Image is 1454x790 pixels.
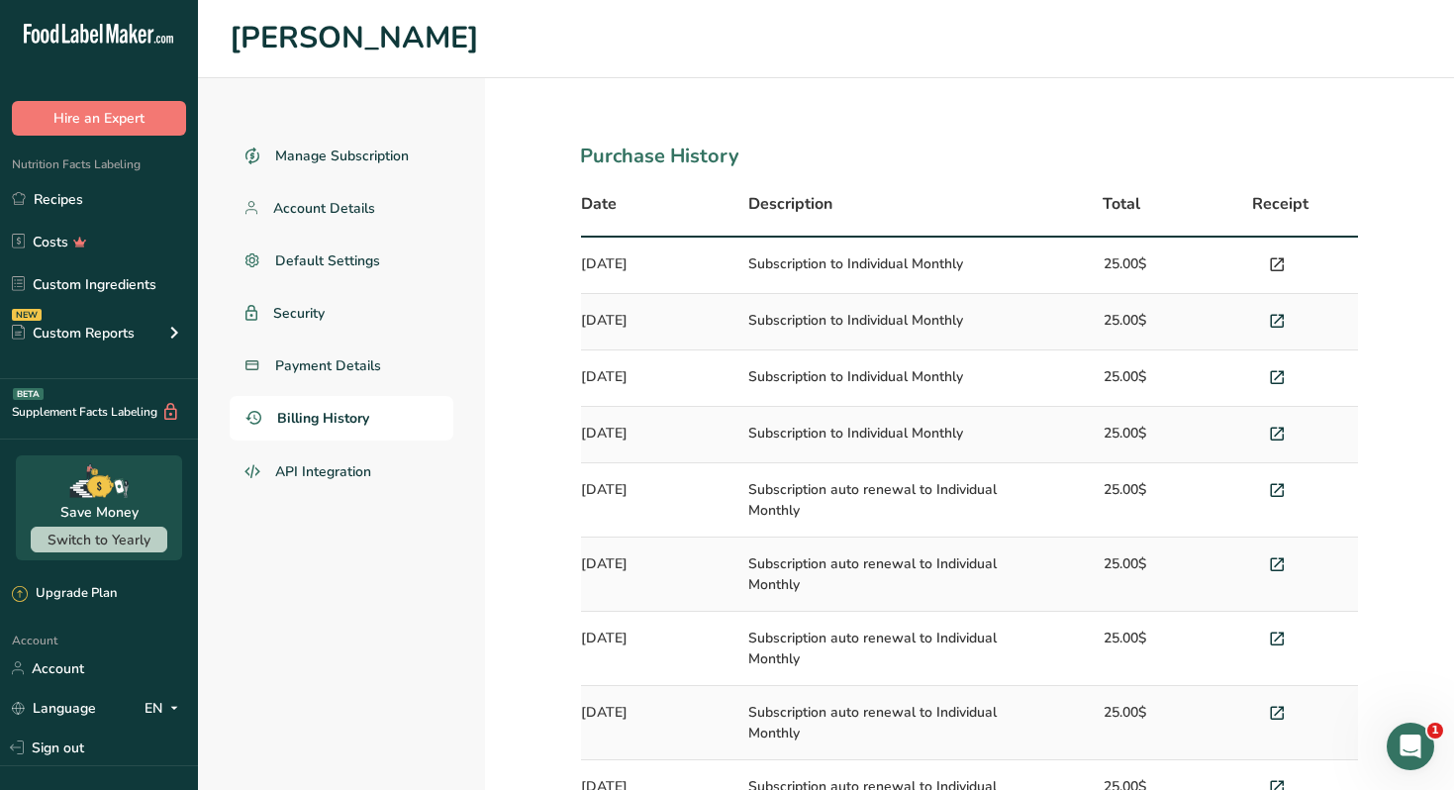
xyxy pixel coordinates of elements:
span: Security [273,303,325,324]
span: API Integration [275,461,371,482]
div: BETA [13,388,44,400]
a: Default Settings [230,239,453,283]
span: Date [581,192,617,216]
td: Subscription auto renewal to Individual Monthly [736,612,1047,686]
a: Payment Details [230,344,453,388]
td: Subscription to Individual Monthly [736,350,1047,407]
td: 25.00$ [1047,612,1203,686]
td: Subscription to Individual Monthly [736,238,1047,294]
td: Subscription auto renewal to Individual Monthly [736,686,1047,760]
td: 25.00$ [1047,538,1203,612]
span: Receipt [1252,192,1309,216]
div: Upgrade Plan [12,584,117,604]
span: Manage Subscription [275,146,409,166]
td: 25.00$ [1047,463,1203,538]
a: Manage Subscription [230,134,453,178]
a: API Integration [230,448,453,496]
td: [DATE] [581,407,736,463]
td: 25.00$ [1047,350,1203,407]
div: NEW [12,309,42,321]
div: EN [145,696,186,720]
td: 25.00$ [1047,686,1203,760]
td: Subscription auto renewal to Individual Monthly [736,463,1047,538]
td: Subscription auto renewal to Individual Monthly [736,538,1047,612]
td: [DATE] [581,686,736,760]
iframe: Intercom live chat [1387,723,1434,770]
h1: [PERSON_NAME] [230,16,1422,61]
td: 25.00$ [1047,238,1203,294]
td: 25.00$ [1047,407,1203,463]
span: Total [1103,192,1140,216]
td: [DATE] [581,238,736,294]
span: Account Details [273,198,375,219]
div: Custom Reports [12,323,135,344]
td: [DATE] [581,538,736,612]
button: Hire an Expert [12,101,186,136]
td: 25.00$ [1047,294,1203,350]
span: 1 [1427,723,1443,739]
a: Account Details [230,186,453,231]
span: Billing History [277,408,369,429]
td: [DATE] [581,463,736,538]
td: [DATE] [581,350,736,407]
span: Payment Details [275,355,381,376]
span: Default Settings [275,250,380,271]
a: Billing History [230,396,453,441]
a: Security [230,291,453,336]
div: Save Money [60,502,139,523]
div: Purchase History [580,142,1359,171]
td: Subscription to Individual Monthly [736,294,1047,350]
button: Switch to Yearly [31,527,167,552]
span: Switch to Yearly [48,531,150,549]
a: Language [12,691,96,726]
td: Subscription to Individual Monthly [736,407,1047,463]
td: [DATE] [581,294,736,350]
span: Description [748,192,832,216]
td: [DATE] [581,612,736,686]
